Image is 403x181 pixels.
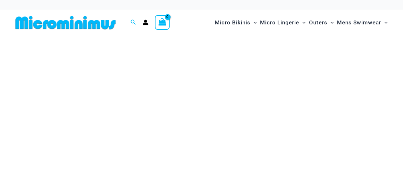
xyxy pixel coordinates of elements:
[250,14,257,31] span: Menu Toggle
[299,14,306,31] span: Menu Toggle
[337,14,381,31] span: Mens Swimwear
[260,14,299,31] span: Micro Lingerie
[381,14,388,31] span: Menu Toggle
[143,20,148,25] a: Account icon link
[155,15,170,30] a: View Shopping Cart, empty
[258,13,307,32] a: Micro LingerieMenu ToggleMenu Toggle
[335,13,389,32] a: Mens SwimwearMenu ToggleMenu Toggle
[130,19,136,27] a: Search icon link
[13,15,118,30] img: MM SHOP LOGO FLAT
[212,12,390,33] nav: Site Navigation
[309,14,327,31] span: Outers
[213,13,258,32] a: Micro BikinisMenu ToggleMenu Toggle
[215,14,250,31] span: Micro Bikinis
[327,14,334,31] span: Menu Toggle
[307,13,335,32] a: OutersMenu ToggleMenu Toggle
